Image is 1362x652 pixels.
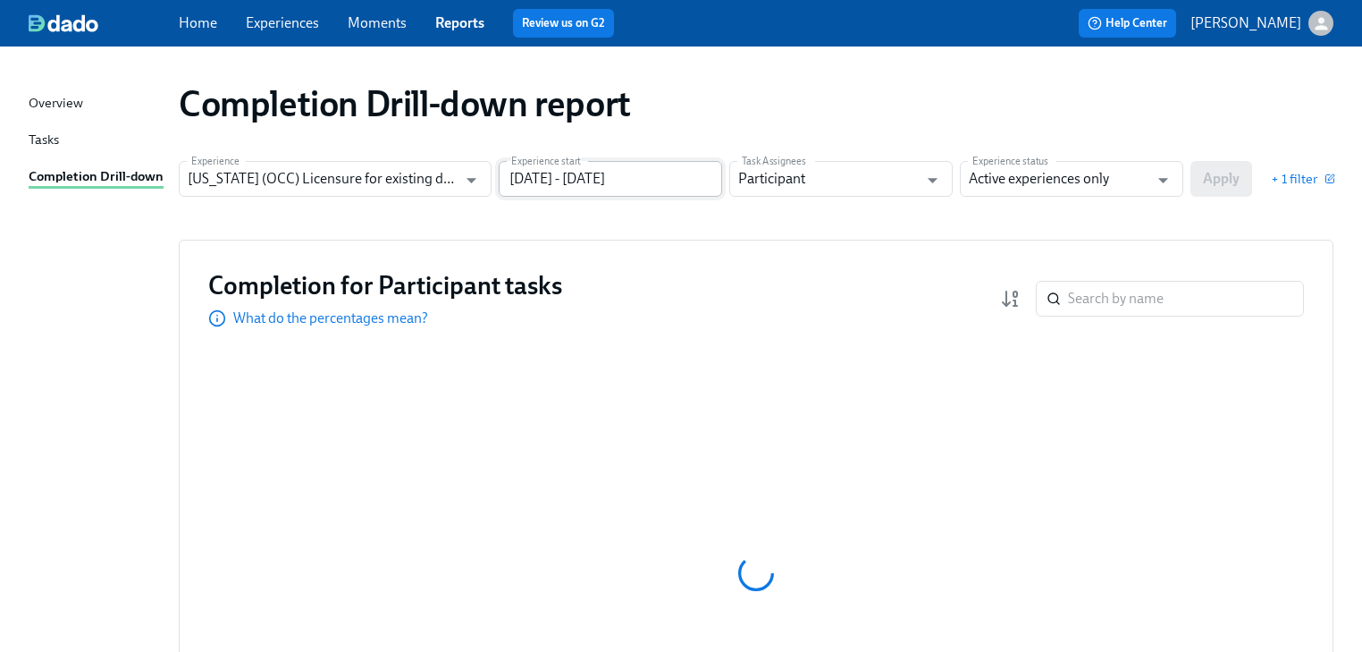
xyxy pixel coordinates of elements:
[458,166,485,194] button: Open
[179,14,217,31] a: Home
[29,130,164,152] a: Tasks
[29,93,164,115] a: Overview
[1000,288,1021,309] svg: Completion rate (low to high)
[1149,166,1177,194] button: Open
[233,309,428,328] p: What do the percentages mean?
[1079,9,1176,38] button: Help Center
[179,82,631,125] h1: Completion Drill-down report
[29,93,83,115] div: Overview
[348,14,407,31] a: Moments
[1068,281,1304,317] input: Search by name
[919,166,946,194] button: Open
[29,14,98,32] img: dado
[29,14,179,32] a: dado
[246,14,319,31] a: Experiences
[522,14,605,32] a: Review us on G2
[435,14,484,31] a: Reports
[1190,13,1301,33] p: [PERSON_NAME]
[208,269,562,301] h3: Completion for Participant tasks
[1190,11,1333,36] button: [PERSON_NAME]
[29,166,164,189] a: Completion Drill-down
[1088,14,1167,32] span: Help Center
[1271,170,1333,188] button: + 1 filter
[29,130,59,152] div: Tasks
[513,9,614,38] button: Review us on G2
